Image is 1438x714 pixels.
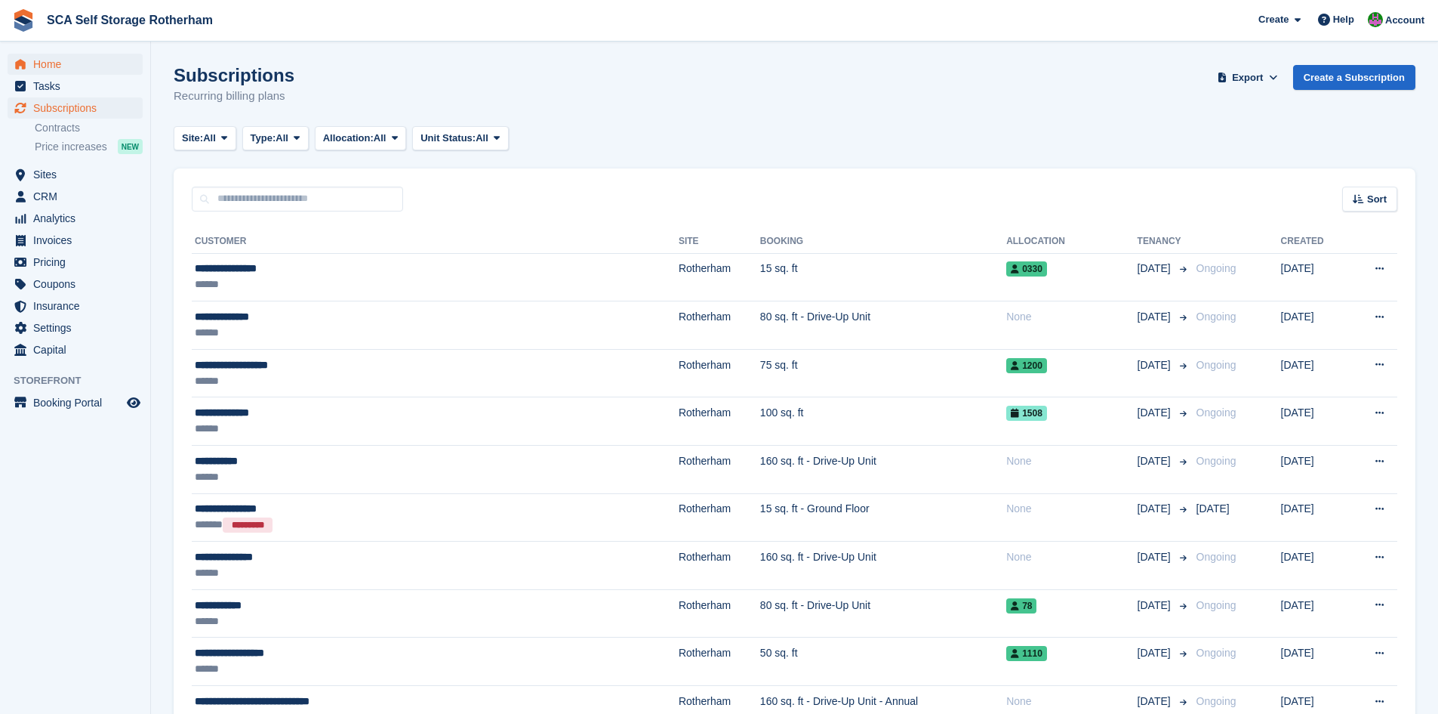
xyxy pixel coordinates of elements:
[33,54,124,75] span: Home
[8,317,143,338] a: menu
[1138,501,1174,517] span: [DATE]
[1385,13,1424,28] span: Account
[1138,598,1174,614] span: [DATE]
[251,131,276,146] span: Type:
[1006,501,1137,517] div: None
[33,230,124,251] span: Invoices
[1196,359,1236,371] span: Ongoing
[41,8,219,32] a: SCA Self Storage Rotherham
[35,121,143,135] a: Contracts
[8,392,143,413] a: menu
[760,301,1006,350] td: 80 sq. ft - Drive-Up Unit
[679,493,760,542] td: Rotherham
[1367,192,1387,207] span: Sort
[1196,262,1236,274] span: Ongoing
[1281,589,1348,638] td: [DATE]
[760,589,1006,638] td: 80 sq. ft - Drive-Up Unit
[12,9,35,32] img: stora-icon-8386f47178a22dfd0bd8f6a31ec36ba5ce8667c1dd55bd0f319d3a0aa187defe.svg
[8,76,143,97] a: menu
[33,76,124,97] span: Tasks
[476,131,488,146] span: All
[760,230,1006,254] th: Booking
[1232,70,1263,85] span: Export
[33,392,124,413] span: Booking Portal
[679,253,760,301] td: Rotherham
[760,253,1006,301] td: 15 sq. ft
[125,394,143,412] a: Preview store
[1196,311,1236,323] span: Ongoing
[1006,598,1036,614] span: 78
[1006,309,1137,325] div: None
[1196,599,1236,611] span: Ongoing
[8,339,143,360] a: menu
[1281,230,1348,254] th: Created
[1196,455,1236,467] span: Ongoing
[192,230,679,254] th: Customer
[8,230,143,251] a: menu
[679,230,760,254] th: Site
[1196,551,1236,563] span: Ongoing
[1138,453,1174,469] span: [DATE]
[1196,695,1236,707] span: Ongoing
[35,140,107,154] span: Price increases
[8,295,143,317] a: menu
[33,97,124,119] span: Subscriptions
[8,97,143,119] a: menu
[1138,357,1174,373] span: [DATE]
[1281,542,1348,590] td: [DATE]
[1281,493,1348,542] td: [DATE]
[679,638,760,686] td: Rotherham
[33,186,124,207] span: CRM
[1196,406,1236,419] span: Ongoing
[1281,638,1348,686] td: [DATE]
[679,397,760,446] td: Rotherham
[174,65,294,85] h1: Subscriptions
[1138,405,1174,421] span: [DATE]
[1368,12,1383,27] img: Sarah Race
[1281,446,1348,494] td: [DATE]
[420,131,476,146] span: Unit Status:
[323,131,374,146] span: Allocation:
[1138,645,1174,661] span: [DATE]
[8,186,143,207] a: menu
[679,301,760,350] td: Rotherham
[1281,253,1348,301] td: [DATE]
[1006,453,1137,469] div: None
[1006,549,1137,565] div: None
[174,88,294,105] p: Recurring billing plans
[242,126,309,151] button: Type: All
[276,131,288,146] span: All
[1138,309,1174,325] span: [DATE]
[1281,349,1348,397] td: [DATE]
[760,397,1006,446] td: 100 sq. ft
[33,208,124,229] span: Analytics
[1138,694,1174,709] span: [DATE]
[33,164,124,185] span: Sites
[679,349,760,397] td: Rotherham
[8,54,143,75] a: menu
[679,446,760,494] td: Rotherham
[203,131,216,146] span: All
[1006,406,1047,421] span: 1508
[1006,358,1047,373] span: 1200
[1215,65,1281,90] button: Export
[8,208,143,229] a: menu
[315,126,407,151] button: Allocation: All
[760,493,1006,542] td: 15 sq. ft - Ground Floor
[1138,230,1190,254] th: Tenancy
[1006,230,1137,254] th: Allocation
[14,373,150,388] span: Storefront
[8,164,143,185] a: menu
[1258,12,1289,27] span: Create
[1138,549,1174,565] span: [DATE]
[33,252,124,273] span: Pricing
[33,317,124,338] span: Settings
[182,131,203,146] span: Site:
[1138,261,1174,277] span: [DATE]
[760,349,1006,397] td: 75 sq. ft
[33,274,124,295] span: Coupons
[8,252,143,273] a: menu
[1006,646,1047,661] span: 1110
[118,139,143,154] div: NEW
[1293,65,1415,90] a: Create a Subscription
